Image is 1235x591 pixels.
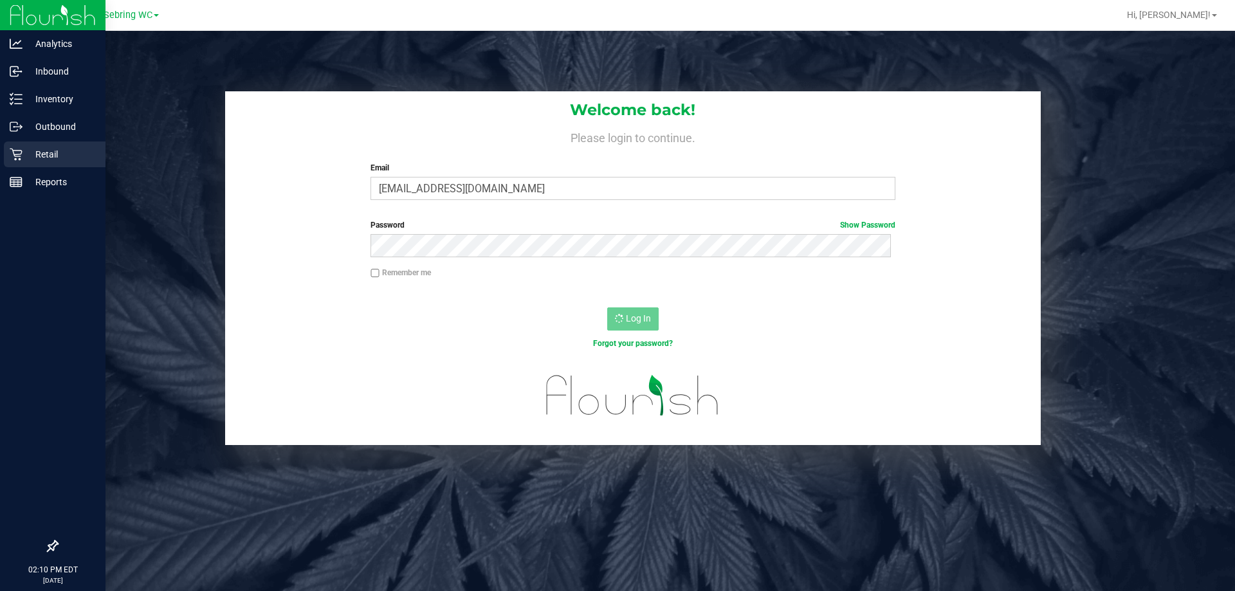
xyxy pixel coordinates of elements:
a: Forgot your password? [593,339,673,348]
p: Retail [23,147,100,162]
p: [DATE] [6,576,100,585]
input: Remember me [370,269,380,278]
p: Inbound [23,64,100,79]
h4: Please login to continue. [225,129,1041,144]
span: Log In [626,313,651,323]
p: Outbound [23,119,100,134]
inline-svg: Reports [10,176,23,188]
a: Show Password [840,221,895,230]
label: Remember me [370,267,431,278]
img: flourish_logo.svg [531,363,735,428]
label: Email [370,162,895,174]
inline-svg: Inbound [10,65,23,78]
inline-svg: Retail [10,148,23,161]
span: Sebring WC [104,10,152,21]
span: Password [370,221,405,230]
span: Hi, [PERSON_NAME]! [1127,10,1211,20]
p: Analytics [23,36,100,51]
button: Log In [607,307,659,331]
p: Inventory [23,91,100,107]
inline-svg: Analytics [10,37,23,50]
inline-svg: Outbound [10,120,23,133]
p: Reports [23,174,100,190]
h1: Welcome back! [225,102,1041,118]
p: 02:10 PM EDT [6,564,100,576]
inline-svg: Inventory [10,93,23,105]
